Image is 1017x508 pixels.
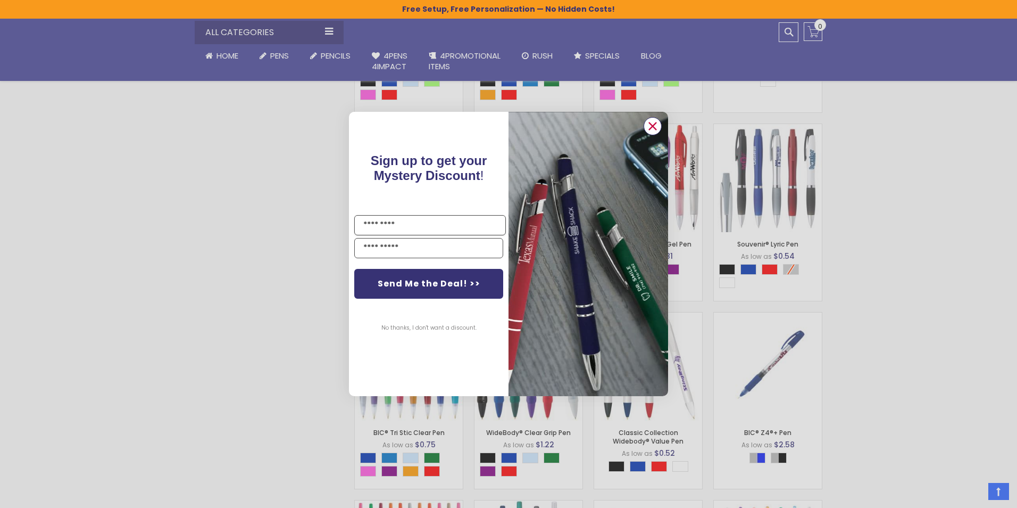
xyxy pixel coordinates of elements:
button: Close dialog [644,117,662,135]
button: Send Me the Deal! >> [354,269,503,299]
img: pop-up-image [508,112,668,396]
span: Sign up to get your Mystery Discount [371,153,487,183]
span: ! [371,153,487,183]
button: No thanks, I don't want a discount. [376,315,482,341]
